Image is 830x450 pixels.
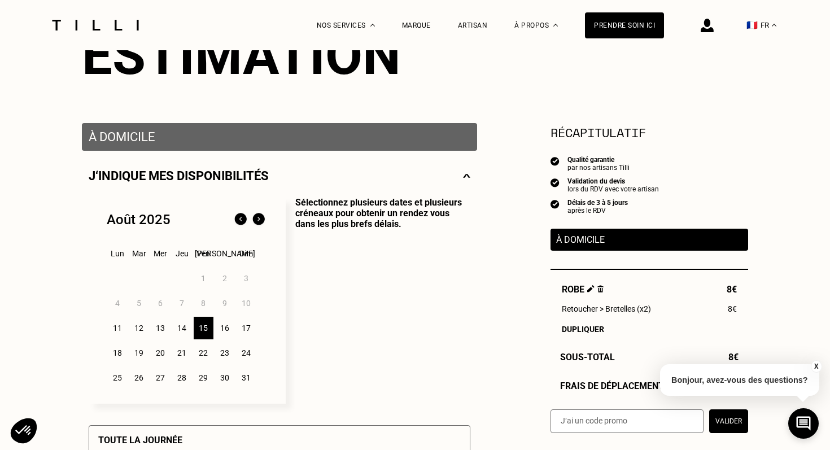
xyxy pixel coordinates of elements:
[48,20,143,30] img: Logo du service de couturière Tilli
[551,381,748,391] div: Frais de déplacement
[746,20,758,30] span: 🇫🇷
[463,169,470,183] img: svg+xml;base64,PHN2ZyBmaWxsPSJub25lIiBoZWlnaHQ9IjE0IiB2aWV3Qm94PSIwIDAgMjggMTQiIHdpZHRoPSIyOCIgeG...
[567,177,659,185] div: Validation du devis
[98,435,182,445] p: Toute la journée
[587,285,595,292] img: Éditer
[194,342,213,364] div: 22
[551,123,748,142] section: Récapitulatif
[567,199,628,207] div: Délais de 3 à 5 jours
[108,317,128,339] div: 11
[151,366,171,389] div: 27
[215,317,235,339] div: 16
[556,234,742,245] p: À domicile
[237,366,256,389] div: 31
[567,207,628,215] div: après le RDV
[194,366,213,389] div: 29
[810,360,822,373] button: X
[660,364,819,396] p: Bonjour, avez-vous des questions?
[250,211,268,229] img: Mois suivant
[89,130,470,144] p: À domicile
[129,366,149,389] div: 26
[709,409,748,433] button: Valider
[567,185,659,193] div: lors du RDV avec votre artisan
[151,317,171,339] div: 13
[286,197,470,404] p: Sélectionnez plusieurs dates et plusieurs créneaux pour obtenir un rendez vous dans les plus bref...
[172,317,192,339] div: 14
[567,156,630,164] div: Qualité garantie
[553,24,558,27] img: Menu déroulant à propos
[567,164,630,172] div: par nos artisans Tilli
[129,342,149,364] div: 19
[194,317,213,339] div: 15
[108,342,128,364] div: 18
[728,304,737,313] span: 8€
[551,177,560,187] img: icon list info
[172,366,192,389] div: 28
[237,317,256,339] div: 17
[551,156,560,166] img: icon list info
[402,21,431,29] a: Marque
[701,19,714,32] img: icône connexion
[772,24,776,27] img: menu déroulant
[172,342,192,364] div: 21
[727,284,737,295] span: 8€
[562,325,737,334] div: Dupliquer
[107,212,171,228] div: Août 2025
[585,12,664,38] a: Prendre soin ici
[237,342,256,364] div: 24
[551,352,748,362] div: Sous-Total
[215,342,235,364] div: 23
[231,211,250,229] img: Mois précédent
[562,304,651,313] span: Retoucher > Bretelles (x2)
[551,199,560,209] img: icon list info
[89,169,269,183] p: J‘indique mes disponibilités
[370,24,375,27] img: Menu déroulant
[151,342,171,364] div: 20
[82,24,748,87] div: Estimation
[597,285,604,292] img: Supprimer
[562,284,604,295] span: Robe
[108,366,128,389] div: 25
[215,366,235,389] div: 30
[551,409,704,433] input: J‘ai un code promo
[458,21,488,29] a: Artisan
[129,317,149,339] div: 12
